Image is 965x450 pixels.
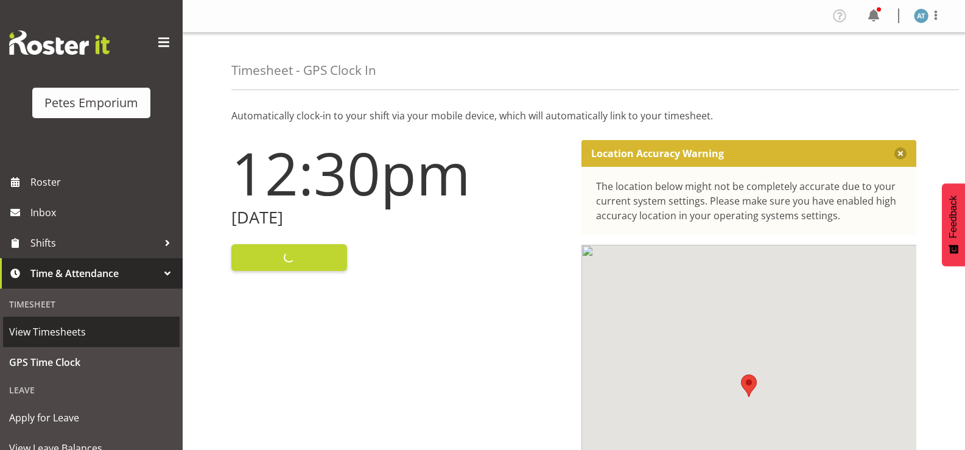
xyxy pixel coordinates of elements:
[3,347,180,378] a: GPS Time Clock
[231,140,567,206] h1: 12:30pm
[894,147,907,160] button: Close message
[231,208,567,227] h2: [DATE]
[914,9,928,23] img: alex-micheal-taniwha5364.jpg
[30,173,177,191] span: Roster
[231,63,376,77] h4: Timesheet - GPS Clock In
[3,292,180,317] div: Timesheet
[30,234,158,252] span: Shifts
[591,147,724,160] p: Location Accuracy Warning
[30,264,158,283] span: Time & Attendance
[9,353,174,371] span: GPS Time Clock
[9,30,110,55] img: Rosterit website logo
[942,183,965,266] button: Feedback - Show survey
[9,323,174,341] span: View Timesheets
[3,317,180,347] a: View Timesheets
[30,203,177,222] span: Inbox
[9,409,174,427] span: Apply for Leave
[231,108,916,123] p: Automatically clock-in to your shift via your mobile device, which will automatically link to you...
[596,179,902,223] div: The location below might not be completely accurate due to your current system settings. Please m...
[948,195,959,238] span: Feedback
[3,378,180,403] div: Leave
[44,94,138,112] div: Petes Emporium
[3,403,180,433] a: Apply for Leave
